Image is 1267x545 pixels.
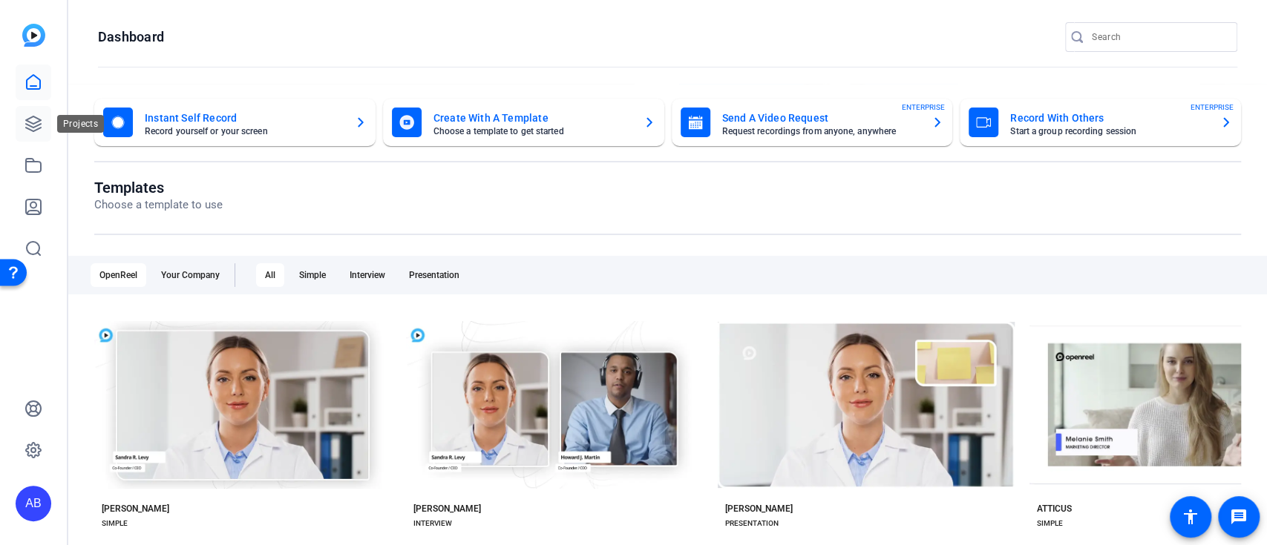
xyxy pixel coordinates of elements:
[256,263,284,287] div: All
[413,503,481,515] div: [PERSON_NAME]
[145,127,343,136] mat-card-subtitle: Record yourself or your screen
[433,127,632,136] mat-card-subtitle: Choose a template to get started
[672,99,953,146] button: Send A Video RequestRequest recordings from anyone, anywhereENTERPRISE
[1010,109,1208,127] mat-card-title: Record With Others
[1092,28,1225,46] input: Search
[902,102,945,113] span: ENTERPRISE
[413,518,452,529] div: INTERVIEW
[1191,102,1234,113] span: ENTERPRISE
[102,518,128,529] div: SIMPLE
[22,24,45,47] img: blue-gradient.svg
[725,518,779,529] div: PRESENTATION
[94,179,223,196] h1: Templates
[145,109,343,127] mat-card-title: Instant Self Record
[383,99,664,146] button: Create With A TemplateChoose a template to get started
[960,99,1241,146] button: Record With OthersStart a group recording sessionENTERPRISE
[290,263,335,287] div: Simple
[152,263,229,287] div: Your Company
[725,503,793,515] div: [PERSON_NAME]
[433,109,632,127] mat-card-title: Create With A Template
[1010,127,1208,136] mat-card-subtitle: Start a group recording session
[98,28,164,46] h1: Dashboard
[1037,518,1063,529] div: SIMPLE
[94,99,376,146] button: Instant Self RecordRecord yourself or your screen
[1182,508,1199,526] mat-icon: accessibility
[102,503,169,515] div: [PERSON_NAME]
[91,263,146,287] div: OpenReel
[1037,503,1072,515] div: ATTICUS
[16,486,51,521] div: AB
[722,127,920,136] mat-card-subtitle: Request recordings from anyone, anywhere
[722,109,920,127] mat-card-title: Send A Video Request
[400,263,468,287] div: Presentation
[94,196,223,214] p: Choose a template to use
[1230,508,1248,526] mat-icon: message
[57,115,104,133] div: Projects
[341,263,394,287] div: Interview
